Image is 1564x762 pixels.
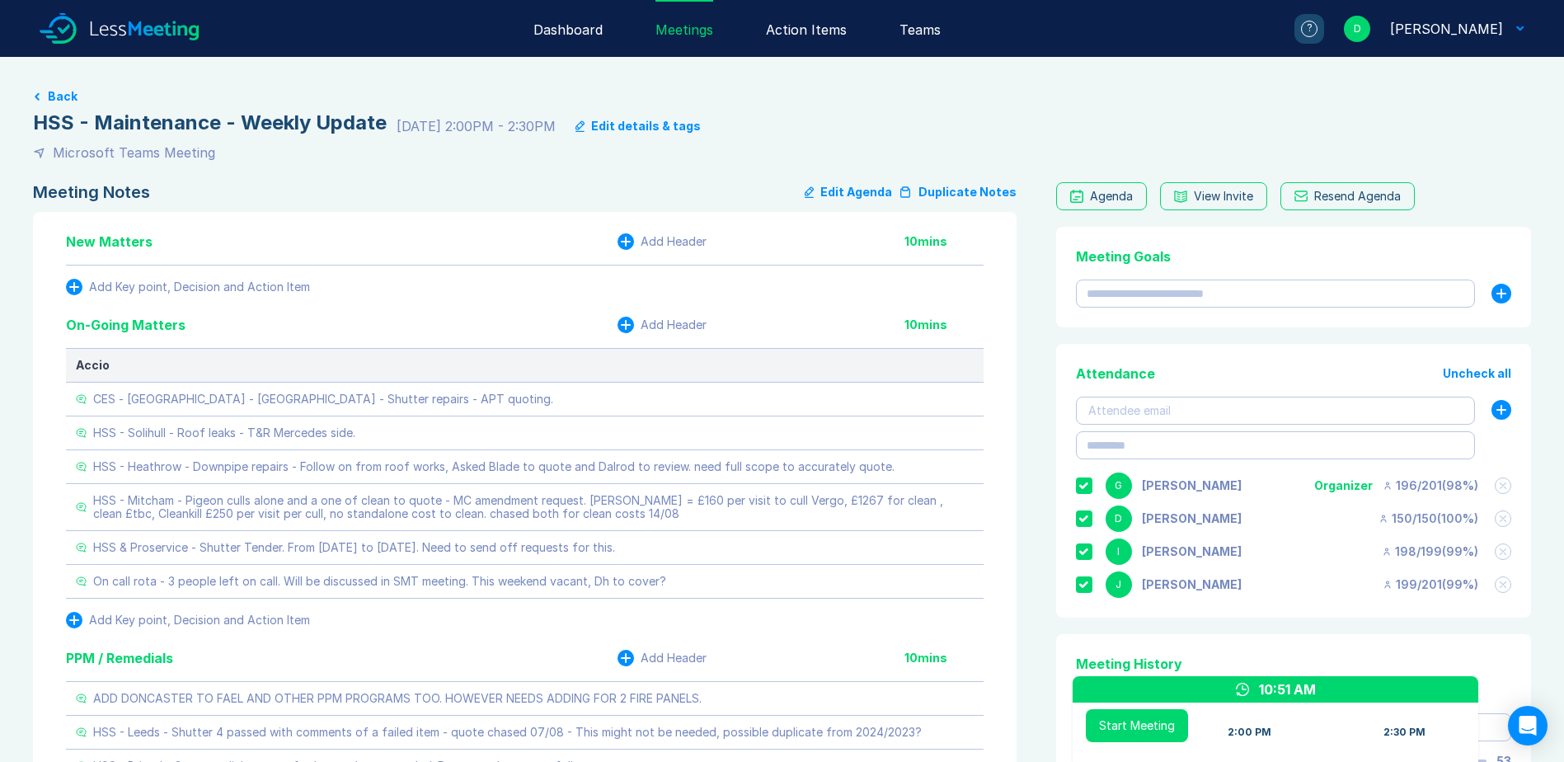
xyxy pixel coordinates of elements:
[1314,190,1401,203] div: Resend Agenda
[1076,247,1511,266] div: Meeting Goals
[66,612,310,628] button: Add Key point, Decision and Action Item
[1106,539,1132,565] div: I
[1194,190,1253,203] div: View Invite
[397,116,556,136] div: [DATE] 2:00PM - 2:30PM
[1508,706,1548,746] div: Open Intercom Messenger
[1142,479,1242,492] div: Gemma White
[618,650,707,666] button: Add Header
[591,120,701,133] div: Edit details & tags
[1142,545,1242,558] div: Iain Parnell
[48,90,77,103] button: Back
[1301,21,1317,37] div: ?
[93,393,553,406] div: CES - [GEOGRAPHIC_DATA] - [GEOGRAPHIC_DATA] - Shutter repairs - APT quoting.
[33,90,1531,103] a: Back
[93,575,666,588] div: On call rota - 3 people left on call. Will be discussed in SMT meeting. This weekend vacant, Dh t...
[1106,506,1132,532] div: D
[641,318,707,332] div: Add Header
[1275,14,1324,44] a: ?
[1383,479,1478,492] div: 196 / 201 ( 98 %)
[33,110,387,136] div: HSS - Maintenance - Weekly Update
[33,182,150,202] div: Meeting Notes
[618,317,707,333] button: Add Header
[1314,479,1373,492] div: Organizer
[66,648,173,668] div: PPM / Remedials
[93,460,895,473] div: HSS - Heathrow - Downpipe repairs - Follow on from roof works, Asked Blade to quote and Dalrod to...
[1056,182,1147,210] a: Agenda
[66,315,186,335] div: On-Going Matters
[575,120,701,133] button: Edit details & tags
[904,318,984,332] div: 10 mins
[53,143,215,162] div: Microsoft Teams Meeting
[1228,726,1271,739] div: 2:00 PM
[1076,654,1511,674] div: Meeting History
[93,541,615,554] div: HSS & Proservice - Shutter Tender. From [DATE] to [DATE]. Need to send off requests for this.
[1378,512,1478,525] div: 150 / 150 ( 100 %)
[1259,680,1316,699] div: 10:51 AM
[76,359,974,372] div: Accio
[1076,364,1155,383] div: Attendance
[1106,473,1132,499] div: G
[899,182,1017,202] button: Duplicate Notes
[1344,16,1370,42] div: D
[89,280,310,294] div: Add Key point, Decision and Action Item
[66,279,310,295] button: Add Key point, Decision and Action Item
[66,232,153,252] div: New Matters
[1142,578,1242,591] div: Jonny Welbourn
[1443,367,1511,380] button: Uncheck all
[641,235,707,248] div: Add Header
[1390,19,1503,39] div: David Hayter
[1142,512,1242,525] div: David Hayter
[641,651,707,665] div: Add Header
[1383,578,1478,591] div: 199 / 201 ( 99 %)
[93,692,702,705] div: ADD DONCASTER TO FAEL AND OTHER PPM PROGRAMS TOO. HOWEVER NEEDS ADDING FOR 2 FIRE PANELS.
[805,182,892,202] button: Edit Agenda
[89,614,310,627] div: Add Key point, Decision and Action Item
[1382,545,1478,558] div: 198 / 199 ( 99 %)
[618,233,707,250] button: Add Header
[1086,709,1188,742] button: Start Meeting
[904,235,984,248] div: 10 mins
[1383,726,1425,739] div: 2:30 PM
[1280,182,1415,210] button: Resend Agenda
[93,494,974,520] div: HSS - Mitcham - Pigeon culls alone and a one of clean to quote - MC amendment request. [PERSON_NA...
[1160,182,1267,210] button: View Invite
[1090,190,1133,203] div: Agenda
[1106,571,1132,598] div: J
[904,651,984,665] div: 10 mins
[93,426,355,440] div: HSS - Solihull - Roof leaks - T&R Mercedes side.
[93,726,922,739] div: HSS - Leeds - Shutter 4 passed with comments of a failed item - quote chased 07/08 - This might n...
